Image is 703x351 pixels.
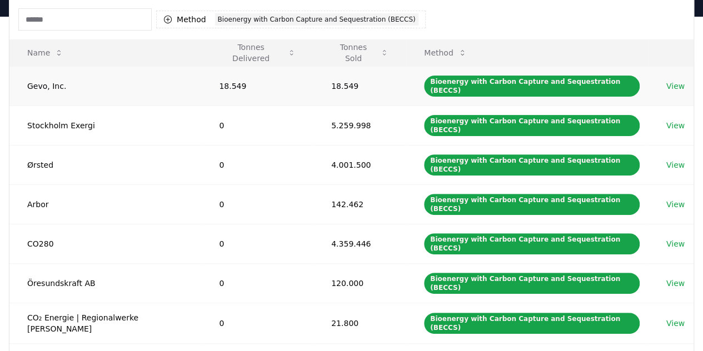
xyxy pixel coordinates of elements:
[666,278,685,289] a: View
[201,184,313,224] td: 0
[201,145,313,184] td: 0
[424,233,640,254] div: Bioenergy with Carbon Capture and Sequestration (BECCS)
[156,11,426,28] button: MethodBioenergy with Carbon Capture and Sequestration (BECCS)
[313,303,406,343] td: 21.800
[9,263,201,303] td: Öresundskraft AB
[313,66,406,106] td: 18.549
[424,154,640,175] div: Bioenergy with Carbon Capture and Sequestration (BECCS)
[9,303,201,343] td: CO₂ Energie | Regionalwerke [PERSON_NAME]
[313,224,406,263] td: 4.359.446
[666,199,685,210] a: View
[313,184,406,224] td: 142.462
[424,313,640,334] div: Bioenergy with Carbon Capture and Sequestration (BECCS)
[313,106,406,145] td: 5.259.998
[210,42,305,64] button: Tonnes Delivered
[424,273,640,294] div: Bioenergy with Carbon Capture and Sequestration (BECCS)
[18,42,72,64] button: Name
[215,13,418,26] div: Bioenergy with Carbon Capture and Sequestration (BECCS)
[313,145,406,184] td: 4.001.500
[424,194,640,215] div: Bioenergy with Carbon Capture and Sequestration (BECCS)
[201,66,313,106] td: 18.549
[666,159,685,171] a: View
[666,318,685,329] a: View
[201,263,313,303] td: 0
[201,106,313,145] td: 0
[9,66,201,106] td: Gevo, Inc.
[9,145,201,184] td: Ørsted
[424,76,640,97] div: Bioenergy with Carbon Capture and Sequestration (BECCS)
[201,224,313,263] td: 0
[322,42,397,64] button: Tonnes Sold
[9,224,201,263] td: CO280
[415,42,476,64] button: Method
[666,120,685,131] a: View
[201,303,313,343] td: 0
[424,115,640,136] div: Bioenergy with Carbon Capture and Sequestration (BECCS)
[313,263,406,303] td: 120.000
[666,81,685,92] a: View
[9,184,201,224] td: Arbor
[9,106,201,145] td: Stockholm Exergi
[666,238,685,249] a: View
